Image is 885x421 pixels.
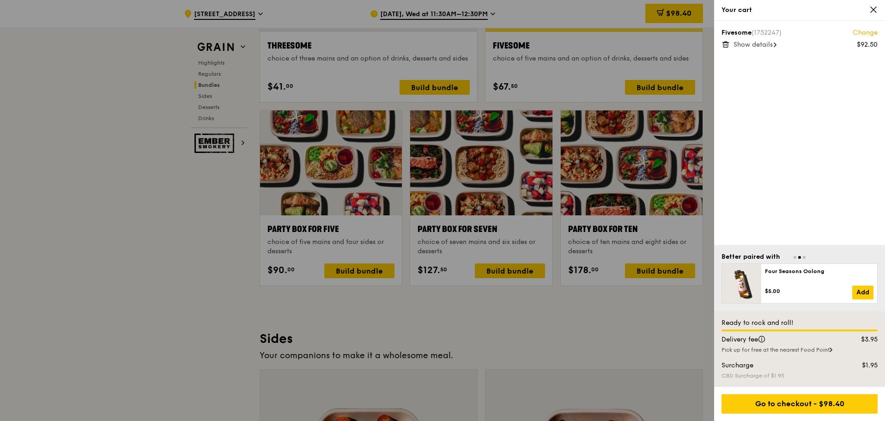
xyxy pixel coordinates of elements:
div: $5.00 [765,287,852,295]
div: Go to checkout - $98.40 [721,394,878,414]
div: $3.95 [842,335,884,344]
a: Change [853,28,878,37]
div: $92.50 [857,40,878,49]
div: Your cart [721,6,878,15]
div: Delivery fee [716,335,842,344]
span: Go to slide 1 [794,256,796,259]
div: Ready to rock and roll! [721,318,878,328]
a: Add [852,286,873,299]
div: Fivesome [721,28,878,37]
div: CBD Surcharge of $1.95 [721,372,878,379]
span: Go to slide 2 [798,256,801,259]
span: Go to slide 3 [803,256,806,259]
div: Pick up for free at the nearest Food Point [721,346,878,354]
div: Surcharge [716,361,842,370]
div: $1.95 [842,361,884,370]
span: (1752247) [752,29,782,37]
div: Four Seasons Oolong [765,268,873,275]
span: Show details [733,41,773,49]
div: Better paired with [721,252,780,262]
